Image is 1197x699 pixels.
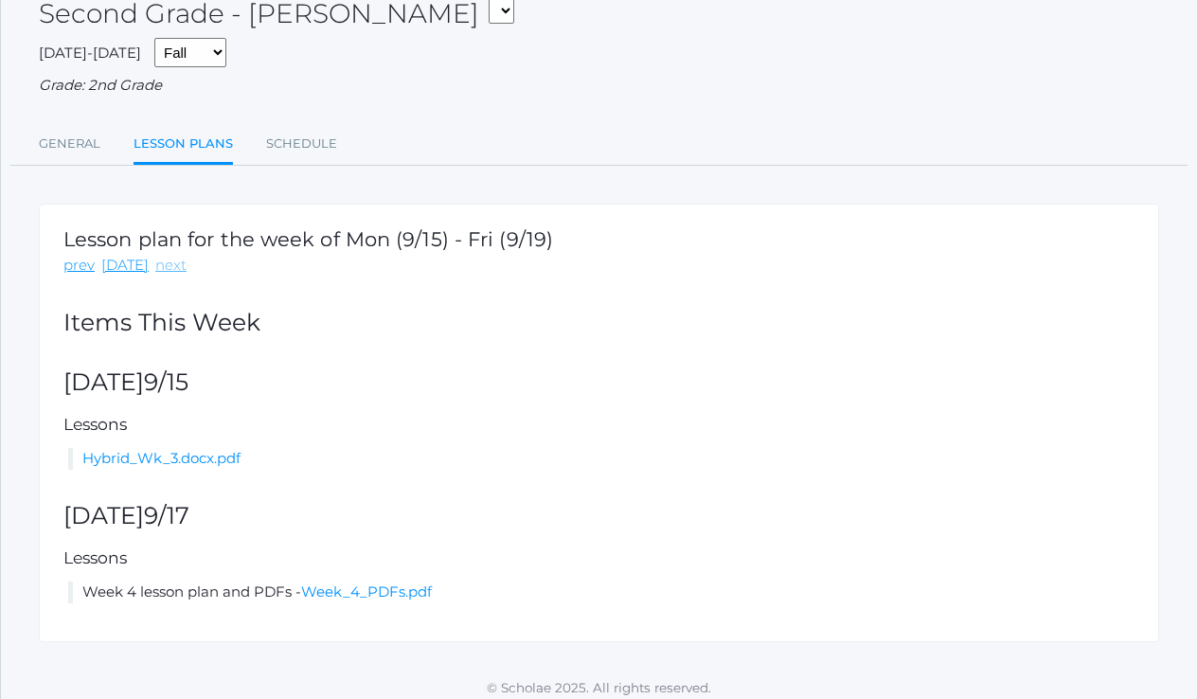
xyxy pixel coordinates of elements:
[68,582,1134,603] li: Week 4 lesson plan and PDFs -
[144,501,189,529] span: 9/17
[155,255,187,277] a: next
[63,503,1134,529] h2: [DATE]
[63,369,1134,396] h2: [DATE]
[39,75,1159,97] div: Grade: 2nd Grade
[1,678,1197,697] p: © Scholae 2025. All rights reserved.
[144,367,188,396] span: 9/15
[134,125,233,166] a: Lesson Plans
[101,255,149,277] a: [DATE]
[63,228,553,250] h1: Lesson plan for the week of Mon (9/15) - Fri (9/19)
[63,549,1134,567] h5: Lessons
[39,44,141,62] span: [DATE]-[DATE]
[301,582,432,600] a: Week_4_PDFs.pdf
[266,125,337,163] a: Schedule
[63,310,1134,336] h2: Items This Week
[39,125,100,163] a: General
[82,449,241,467] a: Hybrid_Wk_3.docx.pdf
[63,255,95,277] a: prev
[63,416,1134,434] h5: Lessons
